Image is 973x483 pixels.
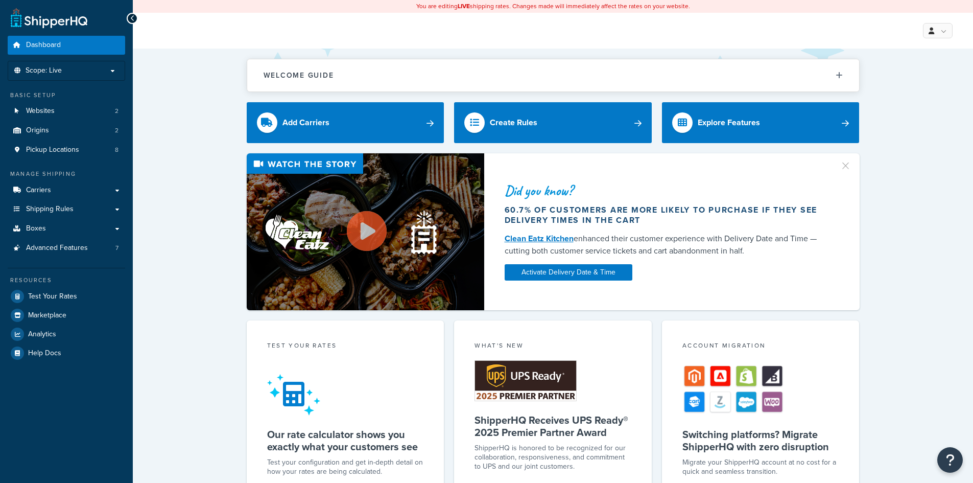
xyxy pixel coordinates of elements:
[8,141,125,159] a: Pickup Locations8
[505,205,827,225] div: 60.7% of customers are more likely to purchase if they see delivery times in the cart
[115,107,118,116] span: 2
[8,344,125,362] a: Help Docs
[26,205,74,214] span: Shipping Rules
[454,102,652,143] a: Create Rules
[505,233,574,244] a: Clean Eatz Kitchen
[682,341,839,353] div: Account Migration
[8,306,125,325] a: Marketplace
[8,239,125,258] a: Advanced Features7
[505,233,827,257] div: enhanced their customer experience with Delivery Date and Time — cutting both customer service ti...
[115,244,118,252] span: 7
[937,447,963,473] button: Open Resource Center
[28,349,61,358] span: Help Docs
[267,458,424,476] div: Test your configuration and get in-depth detail on how your rates are being calculated.
[28,292,77,301] span: Test Your Rates
[26,66,62,75] span: Scope: Live
[474,341,631,353] div: What's New
[490,116,537,130] div: Create Rules
[247,102,444,143] a: Add Carriers
[115,126,118,135] span: 2
[8,102,125,121] li: Websites
[28,330,56,339] span: Analytics
[505,183,827,198] div: Did you know?
[282,116,329,130] div: Add Carriers
[8,200,125,219] a: Shipping Rules
[8,170,125,178] div: Manage Shipping
[662,102,860,143] a: Explore Features
[474,414,631,439] h5: ShipperHQ Receives UPS Ready® 2025 Premier Partner Award
[26,107,55,116] span: Websites
[264,72,334,79] h2: Welcome Guide
[8,239,125,258] li: Advanced Features
[267,428,424,453] h5: Our rate calculator shows you exactly what your customers see
[8,102,125,121] a: Websites2
[28,311,66,320] span: Marketplace
[8,141,125,159] li: Pickup Locations
[8,91,125,100] div: Basic Setup
[8,287,125,306] a: Test Your Rates
[474,444,631,471] p: ShipperHQ is honored to be recognized for our collaboration, responsiveness, and commitment to UP...
[8,219,125,238] a: Boxes
[26,244,88,252] span: Advanced Features
[247,153,484,310] img: Video thumbnail
[8,36,125,55] a: Dashboard
[26,224,46,233] span: Boxes
[8,121,125,140] a: Origins2
[8,276,125,285] div: Resources
[115,146,118,154] span: 8
[26,41,61,50] span: Dashboard
[8,325,125,343] a: Analytics
[26,126,49,135] span: Origins
[458,2,470,11] b: LIVE
[505,264,632,281] a: Activate Delivery Date & Time
[698,116,760,130] div: Explore Features
[247,59,859,91] button: Welcome Guide
[682,458,839,476] div: Migrate your ShipperHQ account at no cost for a quick and seamless transition.
[26,186,51,195] span: Carriers
[8,181,125,200] a: Carriers
[267,341,424,353] div: Test your rates
[8,121,125,140] li: Origins
[26,146,79,154] span: Pickup Locations
[682,428,839,453] h5: Switching platforms? Migrate ShipperHQ with zero disruption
